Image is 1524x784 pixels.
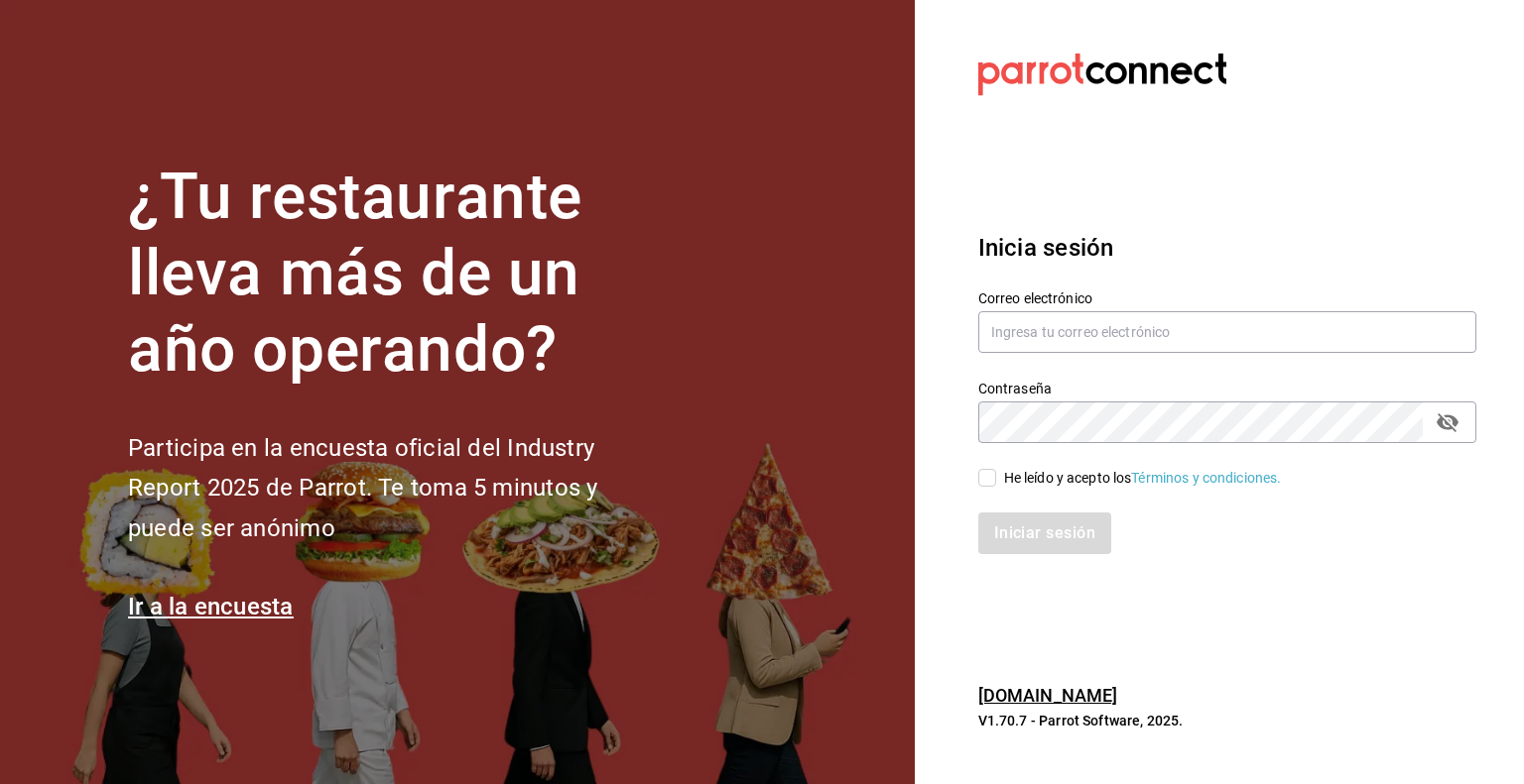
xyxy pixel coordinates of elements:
label: Correo electrónico [978,291,1476,305]
h2: Participa en la encuesta oficial del Industry Report 2025 de Parrot. Te toma 5 minutos y puede se... [128,428,664,549]
h3: Inicia sesión [978,230,1476,266]
button: passwordField [1431,405,1464,439]
a: Ir a la encuesta [128,593,294,620]
a: Términos y condiciones. [1131,470,1281,486]
p: V1.70.7 - Parrot Software, 2025. [978,711,1476,730]
label: Contraseña [978,382,1476,395]
div: He leído y acepto los [1004,468,1282,489]
a: [DOMAIN_NAME] [978,685,1118,706]
h1: ¿Tu restaurante lleva más de un año operando? [128,160,664,388]
input: Ingresa tu correo electrónico [978,311,1476,353]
